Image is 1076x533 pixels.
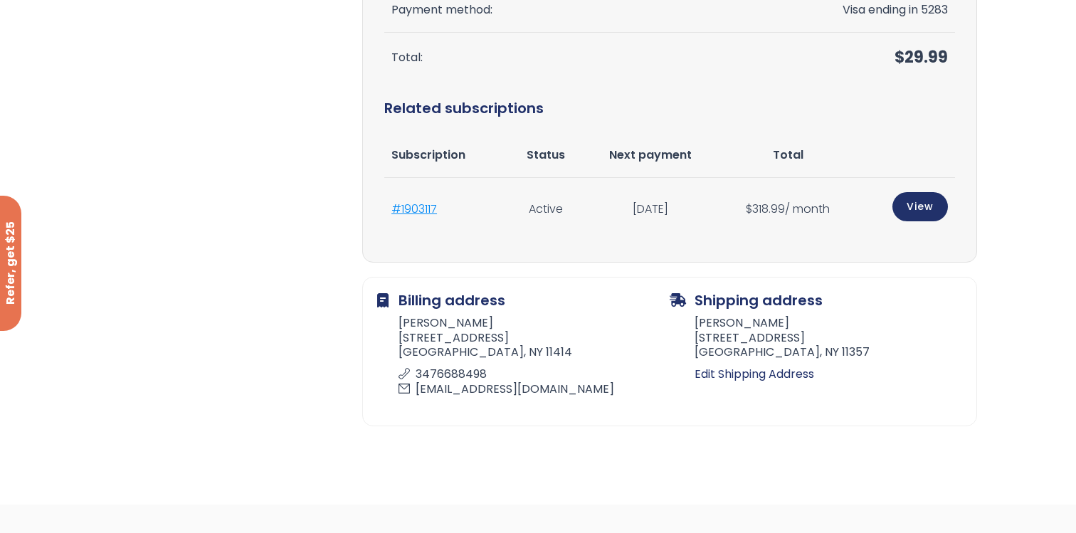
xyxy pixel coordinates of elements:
[670,292,962,309] h2: Shipping address
[583,178,719,240] td: [DATE]
[895,46,948,68] span: 29.99
[377,292,670,309] h2: Billing address
[719,178,857,240] td: / month
[527,147,565,163] span: Status
[384,33,754,83] th: Total:
[399,367,661,382] p: 3476688498
[391,147,465,163] span: Subscription
[609,147,692,163] span: Next payment
[746,201,752,217] span: $
[377,316,670,401] address: [PERSON_NAME] [STREET_ADDRESS] [GEOGRAPHIC_DATA], NY 11414
[384,83,955,133] h2: Related subscriptions
[509,178,583,240] td: Active
[773,147,803,163] span: Total
[746,201,785,217] span: 318.99
[399,382,661,397] p: [EMAIL_ADDRESS][DOMAIN_NAME]
[695,364,962,384] a: Edit Shipping Address
[895,46,904,68] span: $
[670,316,962,364] address: [PERSON_NAME] [STREET_ADDRESS] [GEOGRAPHIC_DATA], NY 11357
[892,192,948,221] a: View
[391,201,437,217] a: #1903117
